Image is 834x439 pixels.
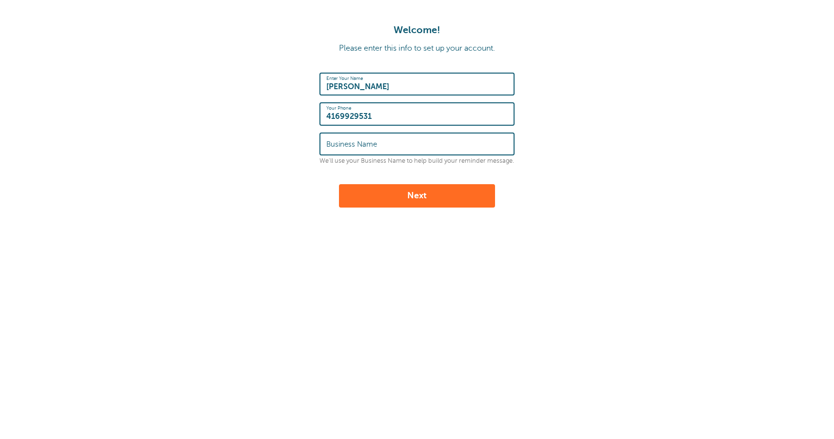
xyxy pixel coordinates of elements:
label: Your Phone [326,105,351,111]
p: We'll use your Business Name to help build your reminder message. [319,157,515,165]
h1: Welcome! [10,24,824,36]
p: Please enter this info to set up your account. [10,44,824,53]
label: Business Name [326,140,377,149]
button: Next [339,184,495,208]
label: Enter Your Name [326,76,363,81]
